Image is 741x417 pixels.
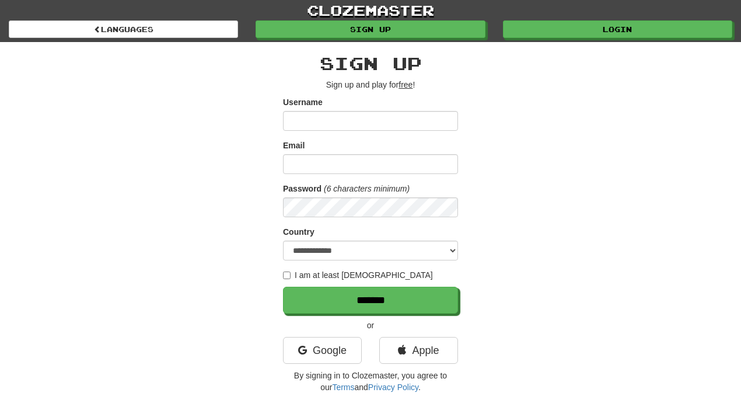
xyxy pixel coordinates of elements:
a: Privacy Policy [368,383,418,392]
p: or [283,319,458,331]
u: free [399,80,413,89]
h2: Sign up [283,54,458,73]
em: (6 characters minimum) [324,184,410,193]
a: Google [283,337,362,364]
label: Username [283,96,323,108]
a: Terms [332,383,354,392]
label: Password [283,183,321,194]
label: Country [283,226,314,238]
label: I am at least [DEMOGRAPHIC_DATA] [283,269,433,281]
a: Apple [379,337,458,364]
a: Languages [9,20,238,38]
p: By signing in to Clozemaster, you agree to our and . [283,370,458,393]
label: Email [283,140,305,151]
a: Login [503,20,732,38]
a: Sign up [256,20,485,38]
p: Sign up and play for ! [283,79,458,91]
input: I am at least [DEMOGRAPHIC_DATA] [283,272,291,279]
